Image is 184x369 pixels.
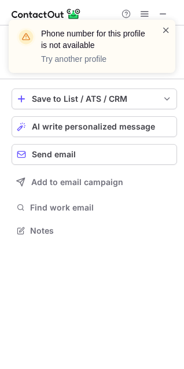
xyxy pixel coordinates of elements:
[12,144,177,165] button: Send email
[32,122,155,131] span: AI write personalized message
[41,53,148,65] p: Try another profile
[12,7,81,21] img: ContactOut v5.3.10
[30,202,172,213] span: Find work email
[12,172,177,193] button: Add to email campaign
[17,28,35,46] img: warning
[32,94,157,104] div: Save to List / ATS / CRM
[12,88,177,109] button: save-profile-one-click
[41,28,148,51] header: Phone number for this profile is not available
[32,150,76,159] span: Send email
[12,116,177,137] button: AI write personalized message
[31,178,123,187] span: Add to email campaign
[12,200,177,216] button: Find work email
[30,226,172,236] span: Notes
[12,223,177,239] button: Notes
